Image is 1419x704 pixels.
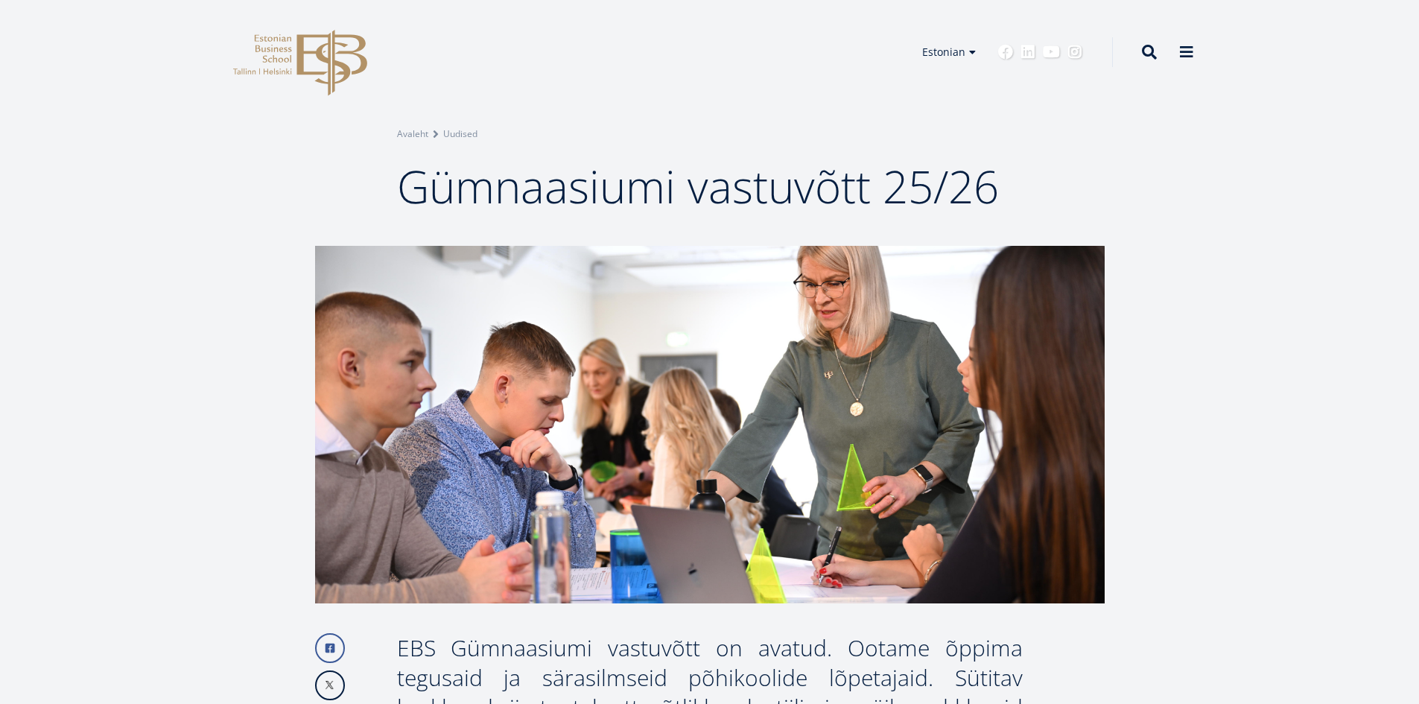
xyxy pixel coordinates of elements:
a: Instagram [1067,45,1082,60]
a: Youtube [1043,45,1060,60]
a: Facebook [315,633,345,663]
span: Gümnaasiumi vastuvõtt 25/26 [397,156,999,217]
a: Avaleht [397,127,428,142]
a: Linkedin [1020,45,1035,60]
a: Uudised [443,127,477,142]
img: a [315,246,1105,603]
img: X [317,672,343,699]
a: Facebook [998,45,1013,60]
